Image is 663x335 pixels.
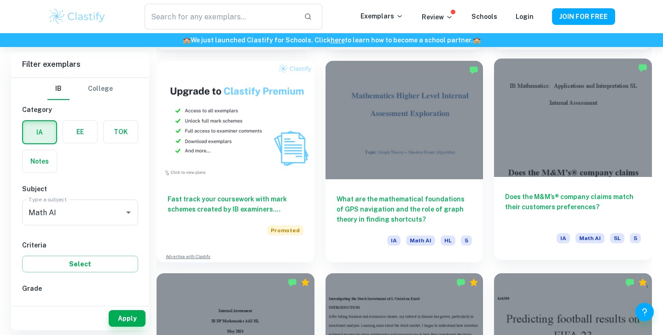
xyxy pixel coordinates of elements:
[494,61,652,262] a: Does the M&M’s® company claims match their customers preferences?IAMath AISL5
[23,150,57,172] button: Notes
[361,11,403,21] p: Exemplars
[267,225,303,235] span: Promoted
[63,121,97,143] button: EE
[516,13,534,20] a: Login
[22,240,138,250] h6: Criteria
[630,233,641,243] span: 5
[552,8,615,25] button: JOIN FOR FREE
[422,12,453,22] p: Review
[22,105,138,115] h6: Category
[2,35,661,45] h6: We just launched Clastify for Schools. Click to learn how to become a school partner.
[22,256,138,272] button: Select
[183,36,191,44] span: 🏫
[456,278,465,287] img: Marked
[22,184,138,194] h6: Subject
[23,121,56,143] button: IA
[610,233,624,243] span: SL
[461,235,472,246] span: 5
[469,65,478,75] img: Marked
[473,36,481,44] span: 🏫
[301,278,310,287] div: Premium
[47,78,113,100] div: Filter type choice
[22,283,138,294] h6: Grade
[406,235,435,246] span: Math AI
[104,121,138,143] button: TOK
[576,233,605,243] span: Math AI
[387,235,401,246] span: IA
[469,278,478,287] div: Premium
[625,278,634,287] img: Marked
[441,235,455,246] span: HL
[635,303,654,321] button: Help and Feedback
[337,194,472,224] h6: What are the mathematical foundations of GPS navigation and the role of graph theory in finding s...
[638,278,647,287] div: Premium
[48,7,106,26] img: Clastify logo
[326,61,483,262] a: What are the mathematical foundations of GPS navigation and the role of graph theory in finding s...
[47,78,70,100] button: IB
[122,206,135,219] button: Open
[557,233,570,243] span: IA
[11,52,149,77] h6: Filter exemplars
[109,310,145,327] button: Apply
[505,192,641,222] h6: Does the M&M’s® company claims match their customers preferences?
[168,194,303,214] h6: Fast track your coursework with mark schemes created by IB examiners. Upgrade now
[471,13,497,20] a: Schools
[166,253,210,260] a: Advertise with Clastify
[331,36,345,44] a: here
[29,195,67,203] label: Type a subject
[88,78,113,100] button: College
[638,63,647,72] img: Marked
[157,61,314,179] img: Thumbnail
[288,278,297,287] img: Marked
[145,4,297,29] input: Search for any exemplars...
